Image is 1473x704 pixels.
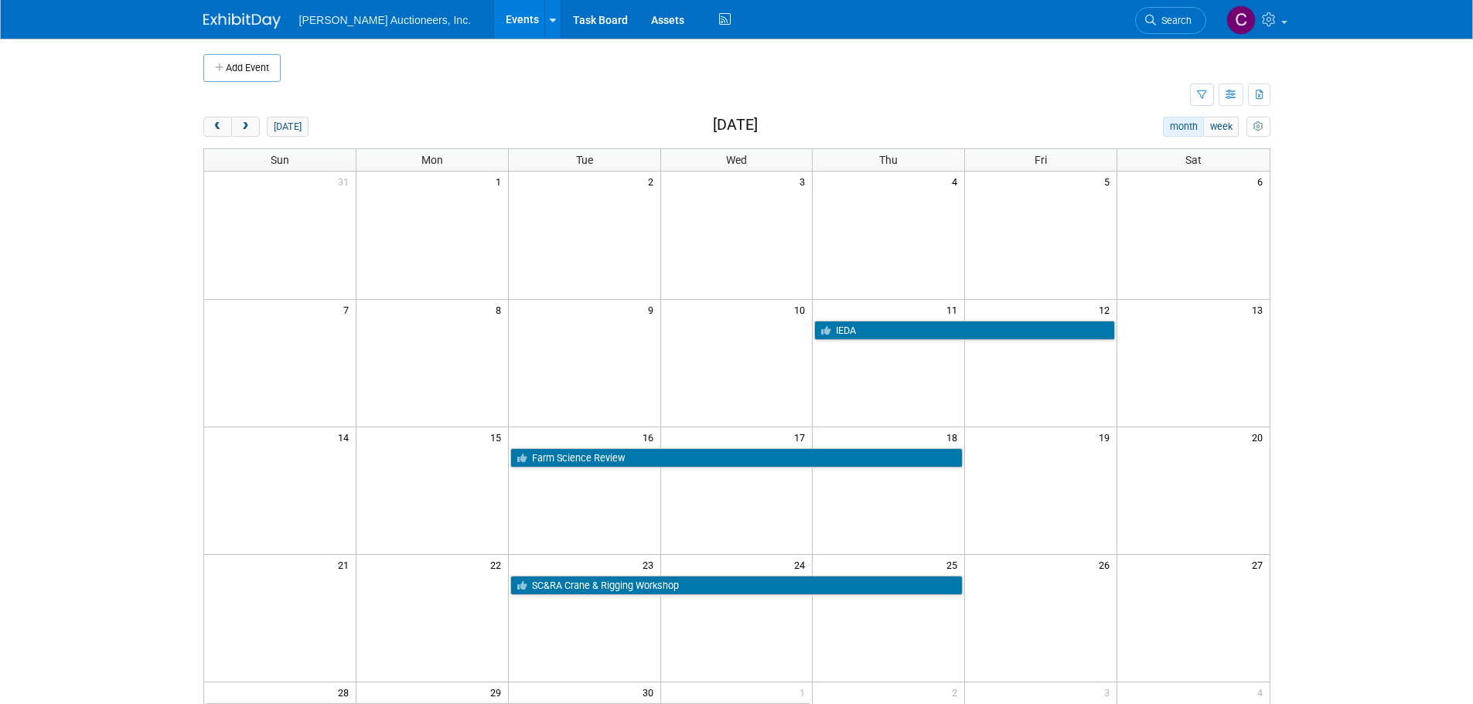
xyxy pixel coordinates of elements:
span: 10 [793,300,812,319]
button: prev [203,117,232,137]
i: Personalize Calendar [1253,122,1263,132]
span: 9 [646,300,660,319]
span: 4 [950,172,964,191]
span: 23 [641,555,660,574]
a: SC&RA Crane & Rigging Workshop [510,576,963,596]
span: 2 [950,682,964,702]
span: 29 [489,682,508,702]
span: 5 [1103,172,1117,191]
span: 19 [1097,427,1117,447]
button: [DATE] [267,117,308,137]
span: 25 [945,555,964,574]
span: 15 [489,427,508,447]
a: Farm Science Review [510,448,963,468]
span: Fri [1035,154,1047,166]
a: IEDA [814,321,1115,341]
h2: [DATE] [713,117,758,134]
span: Tue [576,154,593,166]
span: 22 [489,555,508,574]
span: 6 [1256,172,1270,191]
span: 31 [336,172,356,191]
span: 4 [1256,682,1270,702]
span: 7 [342,300,356,319]
span: 3 [798,172,812,191]
span: Search [1156,15,1192,26]
span: 1 [494,172,508,191]
span: 16 [641,427,660,447]
span: 18 [945,427,964,447]
img: Cyndi Wade [1226,5,1256,35]
span: 11 [945,300,964,319]
span: 24 [793,555,812,574]
span: 12 [1097,300,1117,319]
button: myCustomButton [1246,117,1270,137]
a: Search [1135,7,1206,34]
span: [PERSON_NAME] Auctioneers, Inc. [299,14,472,26]
span: Thu [879,154,898,166]
span: 14 [336,427,356,447]
span: Wed [726,154,747,166]
button: month [1163,117,1204,137]
span: 17 [793,427,812,447]
button: Add Event [203,54,281,82]
img: ExhibitDay [203,13,281,29]
span: 20 [1250,427,1270,447]
span: 26 [1097,555,1117,574]
span: 2 [646,172,660,191]
span: 13 [1250,300,1270,319]
button: next [231,117,260,137]
span: Sun [271,154,289,166]
button: week [1203,117,1239,137]
span: Sat [1185,154,1202,166]
span: 27 [1250,555,1270,574]
span: 3 [1103,682,1117,702]
span: 8 [494,300,508,319]
span: Mon [421,154,443,166]
span: 1 [798,682,812,702]
span: 28 [336,682,356,702]
span: 21 [336,555,356,574]
span: 30 [641,682,660,702]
